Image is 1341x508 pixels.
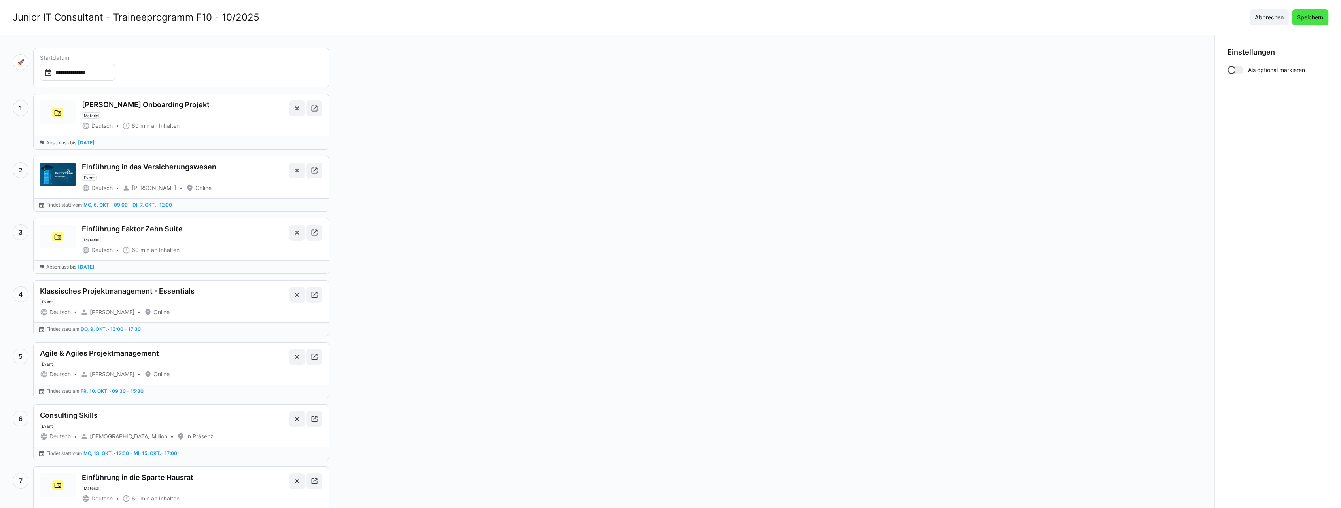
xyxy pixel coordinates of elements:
span: Do, 9. Okt. · 13:00 - 17:30 [81,326,141,332]
span: Deutsch [91,495,113,502]
span: 60 min an Inhalten [132,122,180,130]
div: 6 [13,411,28,426]
img: Einführung in das Versicherungswesen [40,163,76,186]
div: 5 [13,349,28,364]
div: 2 [13,162,28,178]
span: Findet statt am [46,326,79,332]
span: Event [42,424,53,428]
div: Einstellungen [1228,48,1328,57]
span: Als optional markieren [1248,66,1305,74]
div: 1 [13,100,28,116]
div: Junior IT Consultant - Traineeprogramm F10 - 10/2025 [13,11,259,23]
span: Event [42,299,53,304]
span: [DEMOGRAPHIC_DATA] Million [90,432,167,440]
span: Event [84,175,95,180]
span: 60 min an Inhalten [132,495,180,502]
div: Startdatum [40,55,322,61]
span: [PERSON_NAME] [90,308,134,316]
div: Einführung in die Sparte Hausrat [82,473,193,482]
span: [DATE] [78,264,95,270]
span: In Präsenz [186,432,214,440]
span: Findet statt vom [46,202,82,208]
span: 60 min an Inhalten [132,246,180,254]
div: 7 [13,473,28,489]
div: Einführung Faktor Zehn Suite [82,225,183,233]
span: Abschluss bis [46,264,76,270]
span: Material [84,113,99,118]
div: 🚀 [13,54,28,70]
span: Material [84,237,99,242]
div: Consulting Skills [40,411,98,420]
span: Deutsch [49,370,71,378]
span: Fr, 10. Okt. · 09:30 - 15:30 [81,388,144,394]
span: [DATE] [78,140,95,146]
span: Deutsch [91,184,113,192]
span: Abschluss bis [46,140,76,146]
span: Online [195,184,212,192]
span: Material [84,486,99,491]
button: Speichern [1292,9,1328,25]
span: Speichern [1296,13,1324,21]
span: Findet statt vom [46,450,82,457]
button: Abbrechen [1250,9,1289,25]
div: Agile & Agiles Projektmanagement [40,349,159,358]
span: Findet statt am [46,388,79,394]
span: Abbrechen [1254,13,1285,21]
span: Event [42,362,53,366]
span: Deutsch [91,246,113,254]
span: Mo, 13. Okt. · 12:30 - Mi, 15. Okt. · 17:00 [83,450,177,456]
div: [PERSON_NAME] Onboarding Projekt [82,100,210,109]
span: [PERSON_NAME] [132,184,176,192]
div: 3 [13,224,28,240]
div: Klassisches Projektmanagement - Essentials [40,287,195,296]
div: Einführung in das Versicherungswesen [82,163,216,171]
span: Deutsch [91,122,113,130]
span: [PERSON_NAME] [90,370,134,378]
span: Online [153,308,170,316]
div: 4 [13,286,28,302]
span: Deutsch [49,308,71,316]
span: Mo, 6. Okt. · 09:00 - Di, 7. Okt. · 12:00 [83,202,172,208]
span: Online [153,370,170,378]
span: Deutsch [49,432,71,440]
